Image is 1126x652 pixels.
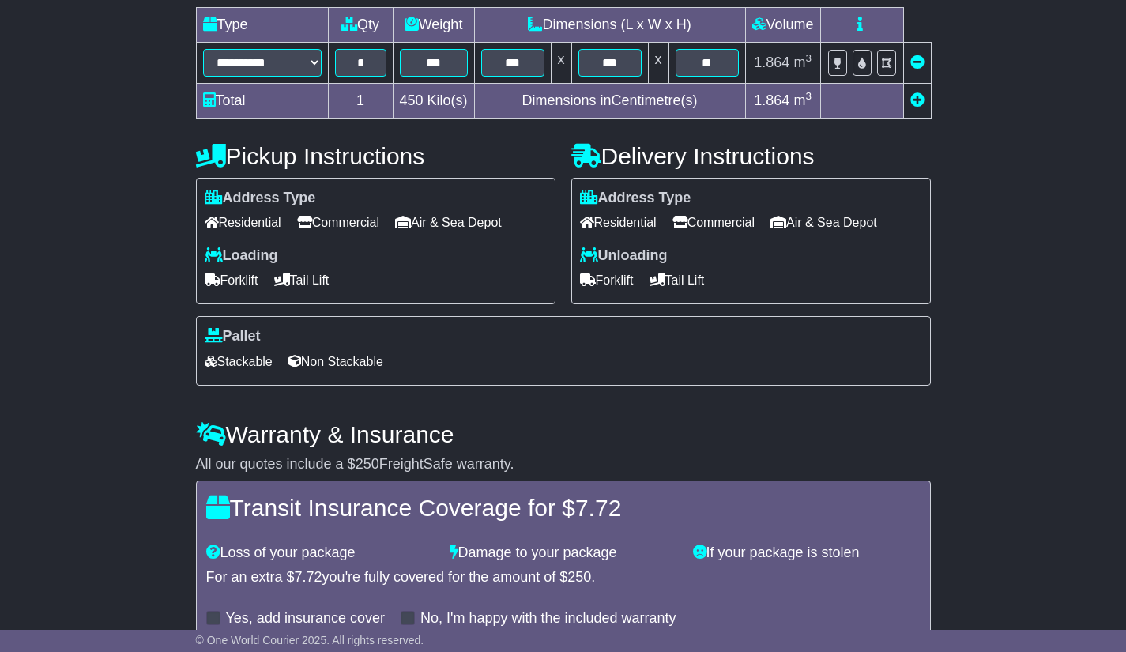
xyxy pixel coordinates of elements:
div: All our quotes include a $ FreightSafe warranty. [196,456,931,473]
label: Loading [205,247,278,265]
label: Address Type [205,190,316,207]
span: 1.864 [754,55,789,70]
a: Add new item [910,92,925,108]
div: Loss of your package [198,545,442,562]
sup: 3 [805,52,812,64]
span: 1.864 [754,92,789,108]
td: x [648,42,668,83]
h4: Pickup Instructions [196,143,555,169]
td: Dimensions in Centimetre(s) [474,83,745,118]
td: Total [196,83,328,118]
span: 250 [356,456,379,472]
sup: 3 [805,90,812,102]
span: Tail Lift [274,268,330,292]
label: Pallet [205,328,261,345]
div: Damage to your package [442,545,685,562]
label: Unloading [580,247,668,265]
span: 450 [400,92,424,108]
td: Qty [328,7,393,42]
span: m [793,55,812,70]
h4: Warranty & Insurance [196,421,931,447]
span: 250 [567,569,591,585]
span: Air & Sea Depot [770,210,877,235]
a: Remove this item [910,55,925,70]
span: © One World Courier 2025. All rights reserved. [196,634,424,646]
label: Yes, add insurance cover [226,610,385,628]
h4: Delivery Instructions [571,143,931,169]
td: x [551,42,571,83]
td: Kilo(s) [393,83,474,118]
span: m [793,92,812,108]
span: Non Stackable [288,349,383,374]
span: Residential [580,210,657,235]
div: If your package is stolen [685,545,928,562]
label: No, I'm happy with the included warranty [420,610,676,628]
td: Volume [745,7,820,42]
span: Forklift [205,268,258,292]
div: For an extra $ you're fully covered for the amount of $ . [206,569,921,586]
span: Tail Lift [650,268,705,292]
td: 1 [328,83,393,118]
span: Commercial [297,210,379,235]
span: 7.72 [295,569,322,585]
span: Stackable [205,349,273,374]
h4: Transit Insurance Coverage for $ [206,495,921,521]
span: Air & Sea Depot [395,210,502,235]
span: Residential [205,210,281,235]
label: Address Type [580,190,691,207]
span: Forklift [580,268,634,292]
td: Type [196,7,328,42]
td: Weight [393,7,474,42]
span: Commercial [672,210,755,235]
span: 7.72 [575,495,621,521]
td: Dimensions (L x W x H) [474,7,745,42]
